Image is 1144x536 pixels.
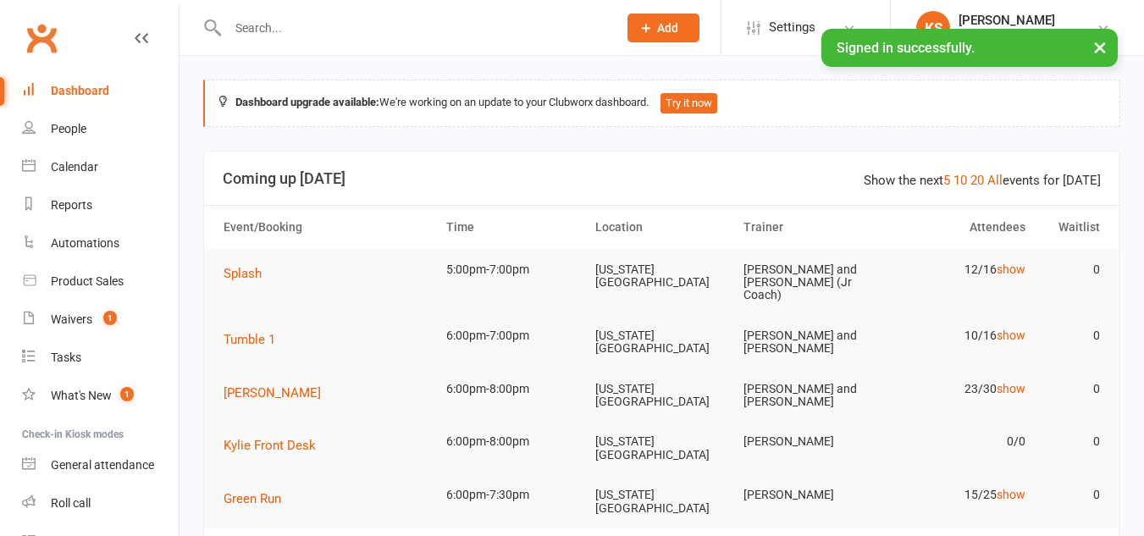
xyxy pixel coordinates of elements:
[224,385,321,401] span: [PERSON_NAME]
[1033,316,1108,356] td: 0
[439,250,588,290] td: 5:00pm-7:00pm
[224,438,316,453] span: Kylie Front Desk
[22,377,179,415] a: What's New1
[736,369,885,423] td: [PERSON_NAME] and [PERSON_NAME]
[997,262,1025,276] a: show
[588,369,737,423] td: [US_STATE][GEOGRAPHIC_DATA]
[439,316,588,356] td: 6:00pm-7:00pm
[970,173,984,188] a: 20
[987,173,1003,188] a: All
[885,475,1034,515] td: 15/25
[959,13,1055,28] div: [PERSON_NAME]
[51,198,92,212] div: Reports
[103,311,117,325] span: 1
[223,16,605,40] input: Search...
[51,458,154,472] div: General attendance
[439,206,588,249] th: Time
[885,369,1034,409] td: 23/30
[1033,475,1108,515] td: 0
[235,96,379,108] strong: Dashboard upgrade available:
[769,8,815,47] span: Settings
[22,186,179,224] a: Reports
[736,250,885,316] td: [PERSON_NAME] and [PERSON_NAME] (Jr Coach)
[657,21,678,35] span: Add
[51,312,92,326] div: Waivers
[439,475,588,515] td: 6:00pm-7:30pm
[22,301,179,339] a: Waivers 1
[885,422,1034,461] td: 0/0
[223,170,1101,187] h3: Coming up [DATE]
[22,224,179,262] a: Automations
[837,40,975,56] span: Signed in successfully.
[51,122,86,135] div: People
[22,446,179,484] a: General attendance kiosk mode
[1085,29,1115,65] button: ×
[20,17,63,59] a: Clubworx
[224,435,328,456] button: Kylie Front Desk
[51,84,109,97] div: Dashboard
[203,80,1120,127] div: We're working on an update to your Clubworx dashboard.
[588,475,737,528] td: [US_STATE][GEOGRAPHIC_DATA]
[588,422,737,475] td: [US_STATE][GEOGRAPHIC_DATA]
[660,93,717,113] button: Try it now
[736,206,885,249] th: Trainer
[1033,250,1108,290] td: 0
[943,173,950,188] a: 5
[22,72,179,110] a: Dashboard
[51,496,91,510] div: Roll call
[997,488,1025,501] a: show
[885,206,1034,249] th: Attendees
[224,263,274,284] button: Splash
[1033,422,1108,461] td: 0
[864,170,1101,191] div: Show the next events for [DATE]
[51,236,119,250] div: Automations
[885,250,1034,290] td: 12/16
[22,110,179,148] a: People
[1033,369,1108,409] td: 0
[588,250,737,303] td: [US_STATE][GEOGRAPHIC_DATA]
[22,484,179,522] a: Roll call
[736,475,885,515] td: [PERSON_NAME]
[885,316,1034,356] td: 10/16
[224,329,287,350] button: Tumble 1
[916,11,950,45] div: KS
[51,389,112,402] div: What's New
[439,369,588,409] td: 6:00pm-8:00pm
[224,383,333,403] button: [PERSON_NAME]
[736,316,885,369] td: [PERSON_NAME] and [PERSON_NAME]
[22,262,179,301] a: Product Sales
[224,491,281,506] span: Green Run
[22,148,179,186] a: Calendar
[959,28,1055,43] div: Coastal All-Stars
[953,173,967,188] a: 10
[216,206,439,249] th: Event/Booking
[51,274,124,288] div: Product Sales
[627,14,699,42] button: Add
[1033,206,1108,249] th: Waitlist
[736,422,885,461] td: [PERSON_NAME]
[224,489,293,509] button: Green Run
[51,160,98,174] div: Calendar
[224,332,275,347] span: Tumble 1
[997,382,1025,395] a: show
[120,387,134,401] span: 1
[997,329,1025,342] a: show
[22,339,179,377] a: Tasks
[588,316,737,369] td: [US_STATE][GEOGRAPHIC_DATA]
[51,351,81,364] div: Tasks
[224,266,262,281] span: Splash
[439,422,588,461] td: 6:00pm-8:00pm
[588,206,737,249] th: Location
